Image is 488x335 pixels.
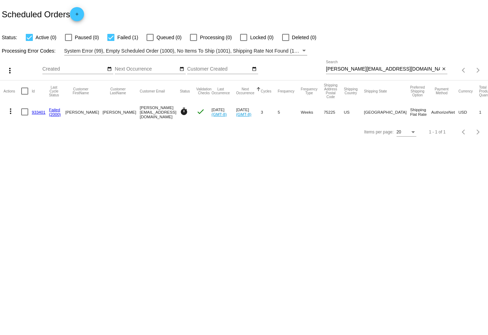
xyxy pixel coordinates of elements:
button: Change sorting for Id [32,89,35,93]
button: Change sorting for LastProcessingCycleId [49,85,59,97]
mat-cell: [PERSON_NAME][EMAIL_ADDRESS][DOMAIN_NAME] [140,102,180,122]
mat-select: Filter by Processing Error Codes [64,47,308,55]
a: (GMT-8) [236,112,251,116]
a: (GMT-8) [212,112,227,116]
mat-cell: Weeks [301,102,324,122]
button: Clear [440,66,447,73]
mat-icon: date_range [107,66,112,72]
button: Next page [471,63,485,77]
mat-cell: [DATE] [236,102,261,122]
button: Change sorting for CustomerFirstName [65,87,96,95]
mat-icon: timer [180,107,188,116]
span: Queued (0) [156,33,181,42]
mat-cell: [DATE] [212,102,236,122]
input: Created [42,66,106,72]
h2: Scheduled Orders [2,7,84,21]
mat-cell: [PERSON_NAME] [65,102,102,122]
span: Paused (0) [75,33,99,42]
mat-cell: AuthorizeNet [431,102,458,122]
mat-select: Items per page: [397,130,416,135]
div: Items per page: [364,130,393,134]
mat-cell: 75225 [324,102,344,122]
button: Change sorting for FrequencyType [301,87,317,95]
mat-cell: US [344,102,364,122]
span: Failed (1) [117,33,138,42]
mat-cell: [GEOGRAPHIC_DATA] [364,102,410,122]
mat-icon: date_range [252,66,257,72]
span: Status: [2,35,17,40]
span: Active (0) [36,33,56,42]
mat-cell: [PERSON_NAME] [102,102,139,122]
button: Change sorting for ShippingCountry [344,87,358,95]
mat-header-cell: Validation Checks [196,80,212,102]
mat-cell: Shipping Flat Rate [410,102,431,122]
mat-icon: check [196,107,205,116]
input: Search [326,66,440,72]
div: 1 - 1 of 1 [429,130,446,134]
mat-icon: add [73,12,81,20]
button: Change sorting for Cycles [261,89,271,93]
button: Change sorting for PaymentMethod.Type [431,87,452,95]
mat-cell: 5 [278,102,300,122]
mat-icon: more_vert [6,66,14,75]
span: Deleted (0) [292,33,316,42]
button: Change sorting for CurrencyIso [458,89,473,93]
mat-header-cell: Actions [4,80,21,102]
input: Next Occurrence [115,66,178,72]
span: Processing (0) [200,33,232,42]
button: Change sorting for CustomerEmail [140,89,165,93]
span: Locked (0) [250,33,273,42]
mat-icon: more_vert [6,107,15,115]
button: Previous page [457,125,471,139]
button: Previous page [457,63,471,77]
button: Change sorting for Frequency [278,89,294,93]
button: Change sorting for ShippingState [364,89,387,93]
span: 20 [397,130,401,134]
mat-cell: 3 [261,102,278,122]
a: Failed [49,107,60,112]
button: Next page [471,125,485,139]
mat-icon: close [441,66,446,72]
input: Customer Created [187,66,251,72]
mat-cell: USD [458,102,479,122]
button: Change sorting for LastOccurrenceUtc [212,87,230,95]
a: 933401 [32,110,46,114]
span: Processing Error Codes: [2,48,56,54]
button: Change sorting for Status [180,89,190,93]
button: Change sorting for PreferredShippingOption [410,85,425,97]
button: Change sorting for CustomerLastName [102,87,133,95]
button: Change sorting for NextOccurrenceUtc [236,87,255,95]
button: Change sorting for ShippingPostcode [324,83,338,99]
a: (2000) [49,112,61,116]
mat-icon: date_range [179,66,184,72]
